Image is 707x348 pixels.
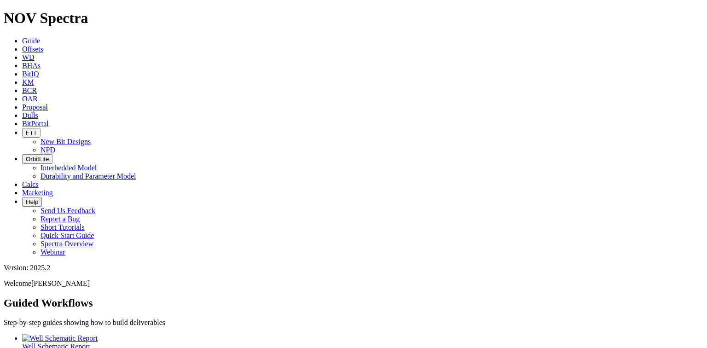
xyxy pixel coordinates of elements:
div: Version: 2025.2 [4,264,703,272]
button: OrbitLite [22,154,52,164]
a: BHAs [22,62,41,70]
a: BitPortal [22,120,49,128]
p: Step-by-step guides showing how to build deliverables [4,319,703,327]
a: WD [22,53,35,61]
button: Help [22,197,42,207]
a: BCR [22,87,37,94]
a: OAR [22,95,38,103]
a: Dulls [22,111,38,119]
p: Welcome [4,279,703,288]
a: Durability and Parameter Model [41,172,136,180]
img: Well Schematic Report [22,334,98,342]
a: Webinar [41,248,65,256]
a: Interbedded Model [41,164,97,172]
a: Proposal [22,103,48,111]
a: Report a Bug [41,215,80,223]
span: Help [26,198,38,205]
h2: Guided Workflows [4,297,703,309]
a: NPD [41,146,55,154]
span: FTT [26,129,37,136]
a: Spectra Overview [41,240,93,248]
a: Send Us Feedback [41,207,95,215]
a: Offsets [22,45,43,53]
span: OrbitLite [26,156,49,162]
a: BitIQ [22,70,39,78]
button: FTT [22,128,41,138]
a: Short Tutorials [41,223,85,231]
span: [PERSON_NAME] [31,279,90,287]
a: Guide [22,37,40,45]
a: KM [22,78,34,86]
h1: NOV Spectra [4,10,703,27]
a: Quick Start Guide [41,232,94,239]
a: Calcs [22,180,39,188]
a: Marketing [22,189,53,197]
a: New Bit Designs [41,138,91,145]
